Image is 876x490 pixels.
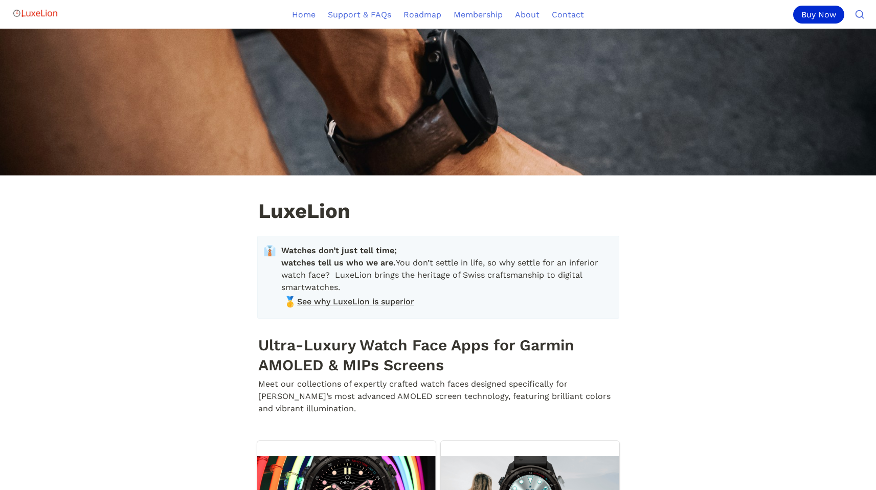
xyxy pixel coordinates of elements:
div: Buy Now [793,6,844,24]
span: See why LuxeLion is superior [297,296,414,308]
img: Logo [12,3,58,24]
span: 🥇 [284,296,294,306]
a: Buy Now [793,6,848,24]
a: 🥇See why LuxeLion is superior [281,294,611,309]
h1: Ultra-Luxury Watch Face Apps for Garmin AMOLED & MIPs Screens [257,333,619,376]
span: You don’t settle in life, so why settle for an inferior watch face? LuxeLion brings the heritage ... [281,244,611,294]
span: 👔 [263,244,276,257]
strong: Watches don’t just tell time; watches tell us who we are. [281,246,399,268]
p: Meet our collections of expertly crafted watch faces designed specifically for [PERSON_NAME]’s mo... [257,376,619,416]
h1: LuxeLion [257,200,619,225]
